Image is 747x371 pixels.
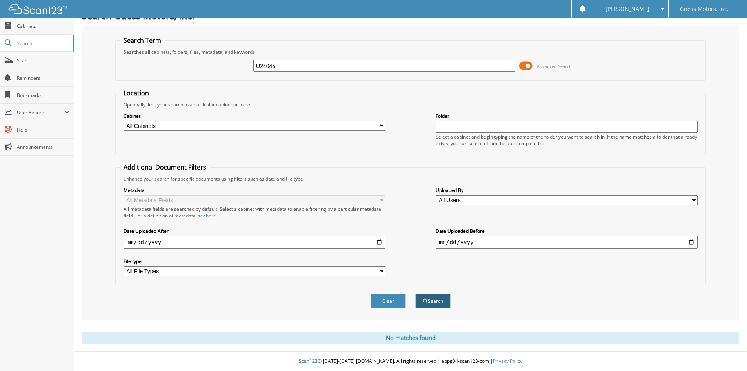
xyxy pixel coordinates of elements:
[74,352,747,371] div: © [DATE]-[DATE] [DOMAIN_NAME]. All rights reserved | appg04-scan123-com |
[120,36,165,45] legend: Search Term
[708,333,747,371] iframe: Chat Widget
[605,7,649,11] span: [PERSON_NAME]
[120,101,702,108] div: Optionally limit your search to a particular cabinet or folder
[120,49,702,55] div: Searches all cabinets, folders, files, metadata, and keywords
[493,358,522,364] a: Privacy Policy
[537,63,572,69] span: Advanced Search
[17,92,70,99] span: Bookmarks
[436,236,698,249] input: end
[371,294,406,308] button: Clear
[206,212,216,219] a: here
[436,133,698,147] div: Select a cabinet and begin typing the name of the folder you want to search in. If the name match...
[82,332,739,344] div: No matches found
[120,89,153,97] legend: Location
[120,163,210,172] legend: Additional Document Filters
[120,175,702,182] div: Enhance your search for specific documents using filters such as date and file type.
[17,144,70,150] span: Announcements
[124,206,385,219] div: All metadata fields are searched by default. Select a cabinet with metadata to enable filtering b...
[124,236,385,249] input: start
[17,109,64,116] span: User Reports
[299,358,318,364] span: Scan123
[436,187,698,194] label: Uploaded By
[17,75,70,81] span: Reminders
[680,7,729,11] span: Guess Motors, Inc.
[17,57,70,64] span: Scan
[124,228,385,234] label: Date Uploaded After
[17,40,69,47] span: Search
[8,4,67,14] img: scan123-logo-white.svg
[124,187,385,194] label: Metadata
[124,258,385,265] label: File type
[436,113,698,119] label: Folder
[17,126,70,133] span: Help
[436,228,698,234] label: Date Uploaded Before
[415,294,451,308] button: Search
[124,113,385,119] label: Cabinet
[17,23,70,29] span: Cabinets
